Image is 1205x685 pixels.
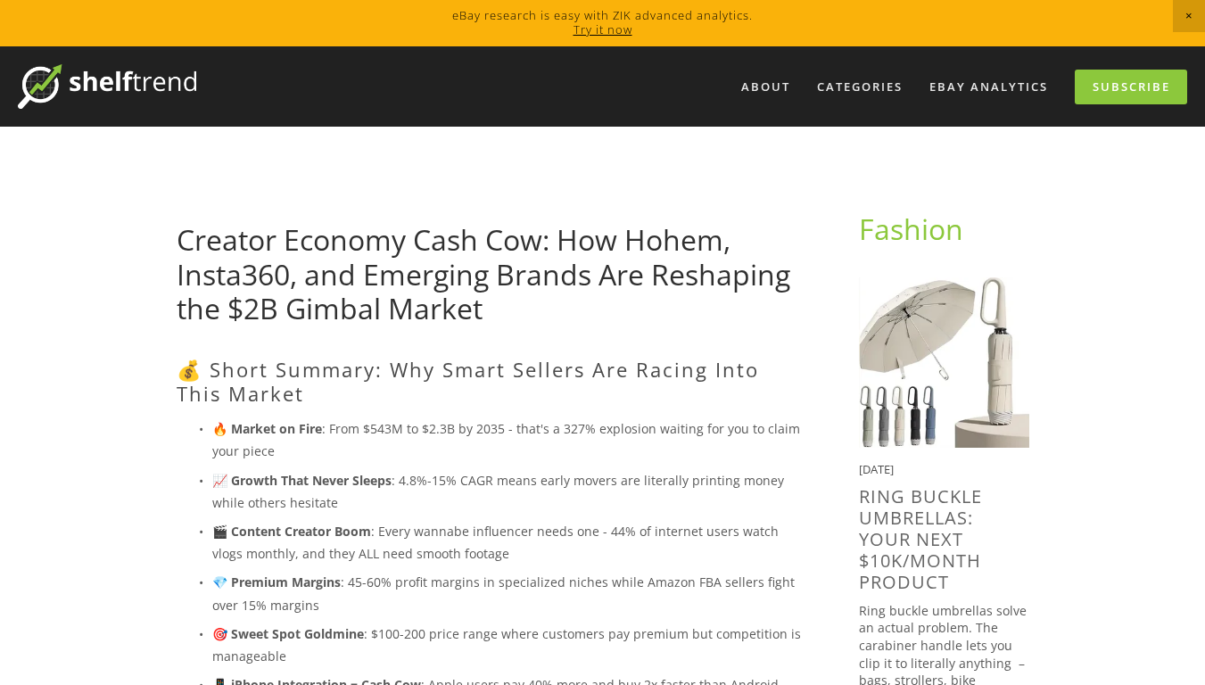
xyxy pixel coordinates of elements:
a: Try it now [574,21,632,37]
p: : $100-200 price range where customers pay premium but competition is manageable [212,623,802,667]
time: [DATE] [859,461,894,477]
a: Fashion [859,210,963,248]
a: Ring Buckle Umbrellas: Your Next $10K/Month Product [859,484,982,594]
p: : Every wannabe influencer needs one - 44% of internet users watch vlogs monthly, and they ALL ne... [212,520,802,565]
strong: 🔥 Market on Fire [212,420,322,437]
strong: 📈 Growth That Never Sleeps [212,472,392,489]
strong: 🎬 Content Creator Boom [212,523,371,540]
strong: 🎯 Sweet Spot Goldmine [212,625,364,642]
p: : 4.8%-15% CAGR means early movers are literally printing money while others hesitate [212,469,802,514]
img: Ring Buckle Umbrellas: Your Next $10K/Month Product [859,277,1029,448]
h2: 💰 Short Summary: Why Smart Sellers Are Racing Into This Market [177,358,802,405]
a: eBay Analytics [918,72,1060,102]
img: ShelfTrend [18,64,196,109]
a: About [730,72,802,102]
p: : 45-60% profit margins in specialized niches while Amazon FBA sellers fight over 15% margins [212,571,802,615]
a: Subscribe [1075,70,1187,104]
div: Categories [805,72,914,102]
strong: 💎 Premium Margins [212,574,341,590]
a: Creator Economy Cash Cow: How Hohem, Insta360, and Emerging Brands Are Reshaping the $2B Gimbal M... [177,220,790,327]
p: : From $543M to $2.3B by 2035 - that's a 327% explosion waiting for you to claim your piece [212,417,802,462]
